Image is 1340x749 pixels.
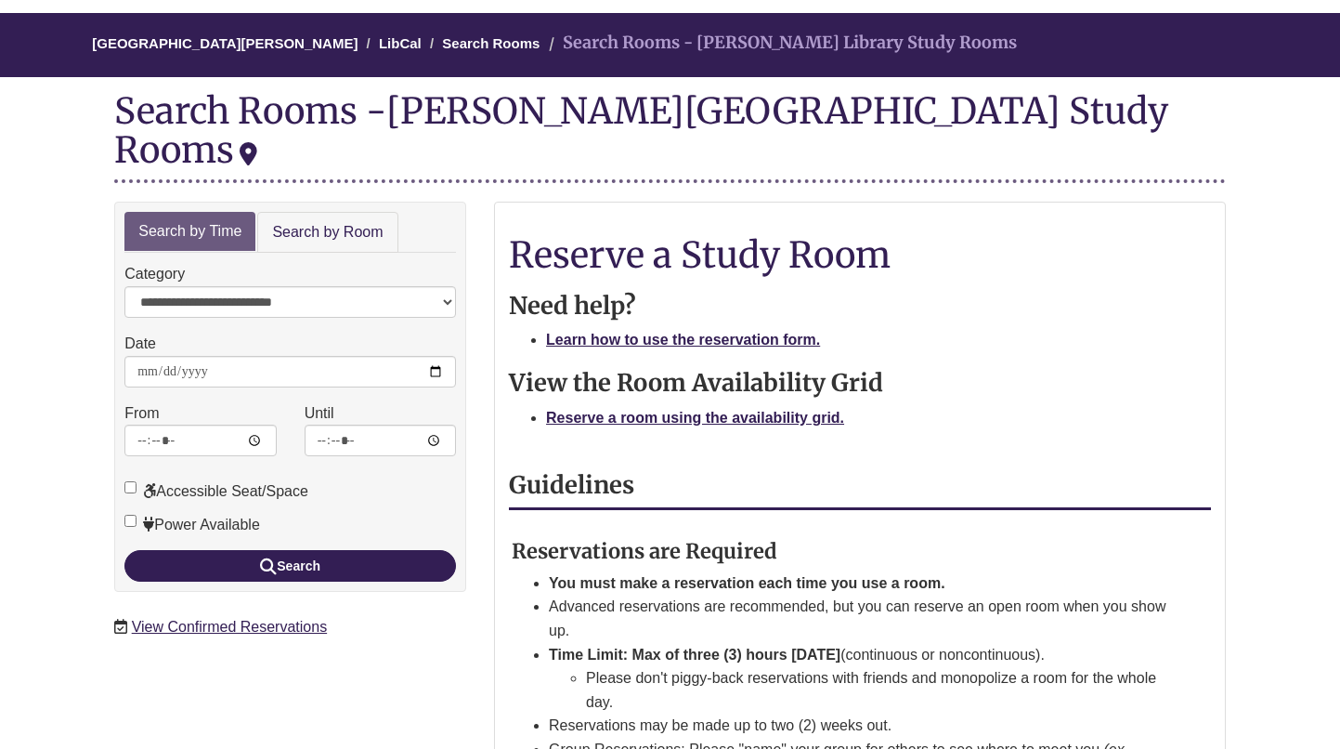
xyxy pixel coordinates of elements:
a: View Confirmed Reservations [132,619,327,635]
a: Search by Time [124,212,255,252]
strong: Time Limit: Max of three (3) hours [DATE] [549,647,840,663]
label: Until [305,401,334,426]
li: Advanced reservations are recommended, but you can reserve an open room when you show up. [549,595,1166,642]
label: Power Available [124,513,260,537]
a: Learn how to use the reservation form. [546,332,820,348]
li: Please don't piggy-back reservations with friends and monopolize a room for the whole day. [586,666,1166,714]
input: Accessible Seat/Space [124,481,137,493]
div: [PERSON_NAME][GEOGRAPHIC_DATA] Study Rooms [114,88,1168,172]
div: Search Rooms - [114,91,1226,182]
a: Search Rooms [442,35,540,51]
li: (continuous or noncontinuous). [549,643,1166,715]
a: [GEOGRAPHIC_DATA][PERSON_NAME] [92,35,358,51]
strong: Guidelines [509,470,634,500]
button: Search [124,550,456,582]
label: Category [124,262,185,286]
nav: Breadcrumb [114,13,1226,77]
label: Accessible Seat/Space [124,480,308,504]
h1: Reserve a Study Room [509,235,1211,274]
label: Date [124,332,156,356]
a: LibCal [379,35,422,51]
li: Reservations may be made up to two (2) weeks out. [549,714,1166,738]
a: Search by Room [257,212,397,254]
a: Reserve a room using the availability grid. [546,410,844,426]
input: Power Available [124,515,137,527]
strong: View the Room Availability Grid [509,368,883,398]
strong: Need help? [509,291,636,321]
strong: You must make a reservation each time you use a room. [549,575,945,591]
li: Search Rooms - [PERSON_NAME] Library Study Rooms [544,30,1017,57]
label: From [124,401,159,426]
strong: Reservations are Required [512,538,777,564]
